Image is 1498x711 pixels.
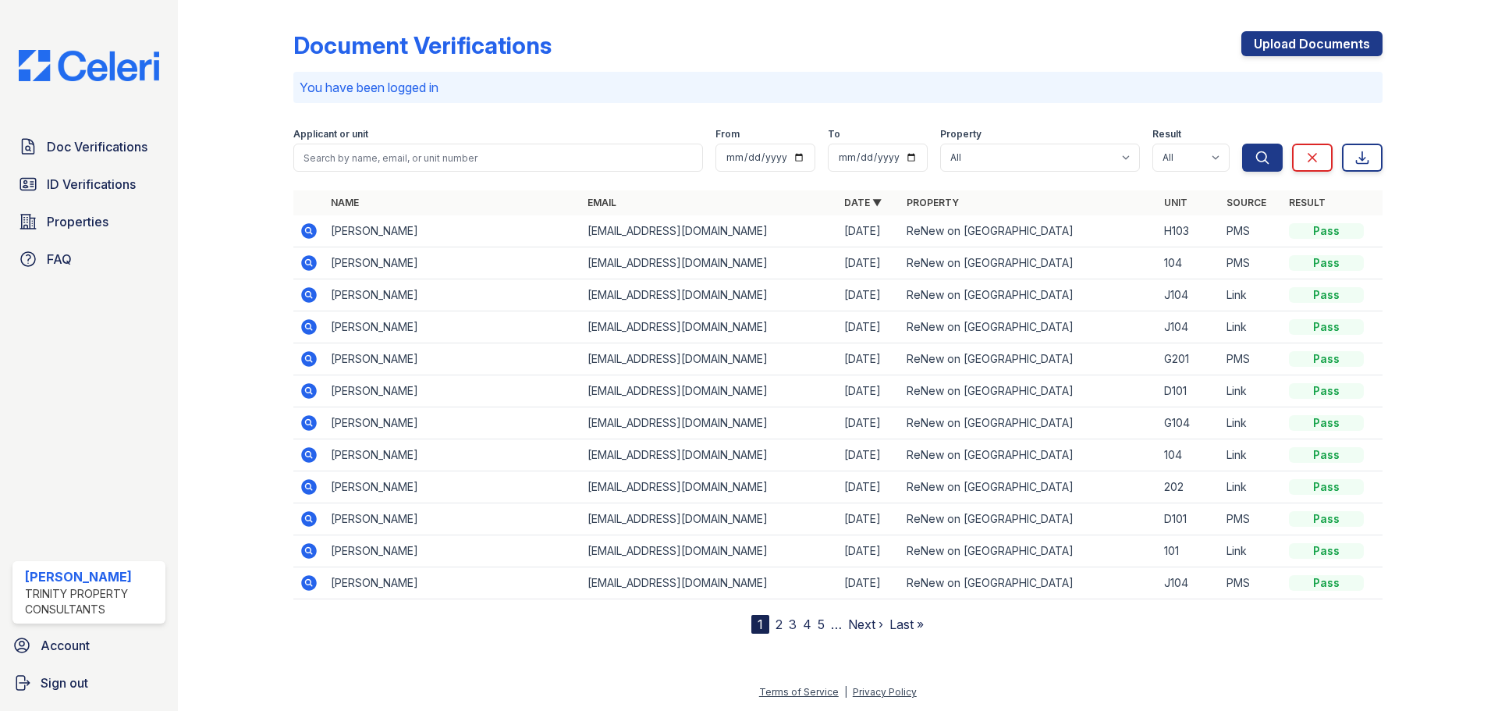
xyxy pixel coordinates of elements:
a: 3 [789,617,797,632]
td: PMS [1220,343,1283,375]
a: ID Verifications [12,169,165,200]
td: ReNew on [GEOGRAPHIC_DATA] [900,343,1157,375]
td: [PERSON_NAME] [325,247,581,279]
td: [DATE] [838,343,900,375]
div: Pass [1289,255,1364,271]
label: Result [1152,128,1181,140]
td: Link [1220,311,1283,343]
td: [DATE] [838,439,900,471]
td: G201 [1158,343,1220,375]
label: From [715,128,740,140]
span: … [831,615,842,634]
a: Upload Documents [1241,31,1383,56]
td: D101 [1158,503,1220,535]
span: Doc Verifications [47,137,147,156]
a: Date ▼ [844,197,882,208]
td: [PERSON_NAME] [325,343,581,375]
td: 202 [1158,471,1220,503]
td: G104 [1158,407,1220,439]
td: [EMAIL_ADDRESS][DOMAIN_NAME] [581,279,838,311]
td: ReNew on [GEOGRAPHIC_DATA] [900,279,1157,311]
div: Pass [1289,511,1364,527]
td: ReNew on [GEOGRAPHIC_DATA] [900,215,1157,247]
td: 101 [1158,535,1220,567]
a: Result [1289,197,1326,208]
p: You have been logged in [300,78,1376,97]
td: [DATE] [838,407,900,439]
a: 5 [818,617,825,632]
span: Properties [47,212,108,231]
td: ReNew on [GEOGRAPHIC_DATA] [900,407,1157,439]
td: [PERSON_NAME] [325,215,581,247]
span: Sign out [41,674,88,692]
div: 1 [751,615,769,634]
label: Applicant or unit [293,128,368,140]
a: Privacy Policy [853,686,917,698]
a: Properties [12,206,165,237]
a: Terms of Service [759,686,839,698]
td: J104 [1158,311,1220,343]
td: ReNew on [GEOGRAPHIC_DATA] [900,439,1157,471]
div: Pass [1289,447,1364,463]
td: [DATE] [838,503,900,535]
a: Email [587,197,616,208]
td: ReNew on [GEOGRAPHIC_DATA] [900,471,1157,503]
a: 2 [776,617,783,632]
div: Document Verifications [293,31,552,59]
a: Account [6,630,172,661]
a: FAQ [12,244,165,275]
a: Sign out [6,667,172,699]
div: Pass [1289,479,1364,495]
td: [PERSON_NAME] [325,567,581,599]
td: J104 [1158,279,1220,311]
span: Account [41,636,90,655]
td: Link [1220,279,1283,311]
td: [DATE] [838,279,900,311]
td: ReNew on [GEOGRAPHIC_DATA] [900,567,1157,599]
a: Last » [889,617,924,632]
label: To [828,128,840,140]
td: J104 [1158,567,1220,599]
div: Pass [1289,223,1364,239]
td: [EMAIL_ADDRESS][DOMAIN_NAME] [581,375,838,407]
td: PMS [1220,503,1283,535]
td: ReNew on [GEOGRAPHIC_DATA] [900,247,1157,279]
td: [PERSON_NAME] [325,311,581,343]
td: [DATE] [838,311,900,343]
td: [EMAIL_ADDRESS][DOMAIN_NAME] [581,439,838,471]
td: ReNew on [GEOGRAPHIC_DATA] [900,535,1157,567]
td: PMS [1220,567,1283,599]
td: [EMAIL_ADDRESS][DOMAIN_NAME] [581,215,838,247]
td: ReNew on [GEOGRAPHIC_DATA] [900,503,1157,535]
div: Pass [1289,575,1364,591]
img: CE_Logo_Blue-a8612792a0a2168367f1c8372b55b34899dd931a85d93a1a3d3e32e68fde9ad4.png [6,50,172,81]
td: H103 [1158,215,1220,247]
input: Search by name, email, or unit number [293,144,703,172]
td: ReNew on [GEOGRAPHIC_DATA] [900,375,1157,407]
td: 104 [1158,439,1220,471]
div: Pass [1289,415,1364,431]
td: 104 [1158,247,1220,279]
td: [EMAIL_ADDRESS][DOMAIN_NAME] [581,471,838,503]
a: 4 [803,617,811,632]
div: [PERSON_NAME] [25,567,159,586]
td: [EMAIL_ADDRESS][DOMAIN_NAME] [581,535,838,567]
span: ID Verifications [47,175,136,194]
td: [DATE] [838,567,900,599]
td: [PERSON_NAME] [325,471,581,503]
td: [EMAIL_ADDRESS][DOMAIN_NAME] [581,311,838,343]
a: Property [907,197,959,208]
div: | [844,686,847,698]
td: [PERSON_NAME] [325,439,581,471]
td: [DATE] [838,215,900,247]
td: D101 [1158,375,1220,407]
td: [EMAIL_ADDRESS][DOMAIN_NAME] [581,503,838,535]
td: [DATE] [838,535,900,567]
td: Link [1220,375,1283,407]
div: Pass [1289,543,1364,559]
td: Link [1220,439,1283,471]
td: [PERSON_NAME] [325,407,581,439]
td: ReNew on [GEOGRAPHIC_DATA] [900,311,1157,343]
td: [PERSON_NAME] [325,375,581,407]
